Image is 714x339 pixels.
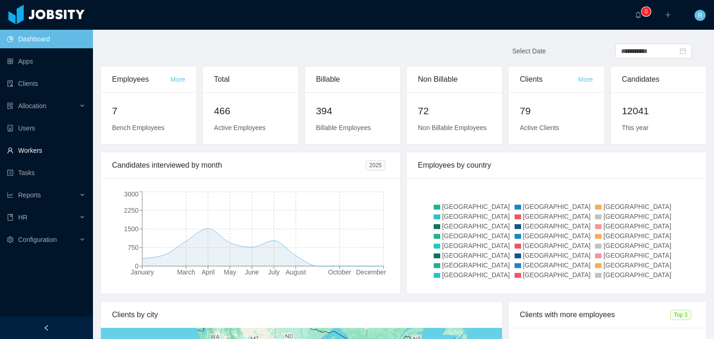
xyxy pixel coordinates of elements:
[7,119,86,137] a: icon: robotUsers
[512,47,546,55] span: Select Date
[603,261,671,269] span: [GEOGRAPHIC_DATA]
[214,66,287,92] div: Total
[523,261,591,269] span: [GEOGRAPHIC_DATA]
[112,302,491,328] div: Clients by city
[418,124,487,131] span: Non Billable Employees
[268,268,280,276] tspan: July
[523,242,591,249] span: [GEOGRAPHIC_DATA]
[603,271,671,279] span: [GEOGRAPHIC_DATA]
[665,12,671,18] i: icon: plus
[7,192,13,198] i: icon: line-chart
[520,104,593,118] h2: 79
[124,207,139,214] tspan: 2250
[131,268,154,276] tspan: January
[520,302,670,328] div: Clients with more employees
[356,268,386,276] tspan: December
[18,214,27,221] span: HR
[224,268,236,276] tspan: May
[316,104,389,118] h2: 394
[285,268,306,276] tspan: August
[603,242,671,249] span: [GEOGRAPHIC_DATA]
[635,12,641,18] i: icon: bell
[18,236,57,243] span: Configuration
[7,236,13,243] i: icon: setting
[328,268,351,276] tspan: October
[680,48,686,54] i: icon: calendar
[7,163,86,182] a: icon: profileTasks
[523,252,591,259] span: [GEOGRAPHIC_DATA]
[418,66,491,92] div: Non Billable
[112,66,170,92] div: Employees
[442,271,510,279] span: [GEOGRAPHIC_DATA]
[135,262,139,270] tspan: 0
[442,252,510,259] span: [GEOGRAPHIC_DATA]
[578,76,593,83] a: More
[523,213,591,220] span: [GEOGRAPHIC_DATA]
[214,104,287,118] h2: 466
[523,222,591,230] span: [GEOGRAPHIC_DATA]
[7,30,86,48] a: icon: pie-chartDashboard
[316,66,389,92] div: Billable
[7,214,13,221] i: icon: book
[442,232,510,240] span: [GEOGRAPHIC_DATA]
[603,203,671,210] span: [GEOGRAPHIC_DATA]
[622,124,649,131] span: This year
[523,203,591,210] span: [GEOGRAPHIC_DATA]
[124,190,139,198] tspan: 3000
[520,66,578,92] div: Clients
[520,124,559,131] span: Active Clients
[603,252,671,259] span: [GEOGRAPHIC_DATA]
[603,232,671,240] span: [GEOGRAPHIC_DATA]
[442,213,510,220] span: [GEOGRAPHIC_DATA]
[418,104,491,118] h2: 72
[622,104,695,118] h2: 12041
[7,141,86,160] a: icon: userWorkers
[202,268,215,276] tspan: April
[603,213,671,220] span: [GEOGRAPHIC_DATA]
[245,268,259,276] tspan: June
[442,261,510,269] span: [GEOGRAPHIC_DATA]
[214,124,265,131] span: Active Employees
[670,310,691,320] span: Top 3
[442,222,510,230] span: [GEOGRAPHIC_DATA]
[7,52,86,71] a: icon: appstoreApps
[112,124,165,131] span: Bench Employees
[442,242,510,249] span: [GEOGRAPHIC_DATA]
[641,7,651,16] sup: 0
[124,225,139,233] tspan: 1500
[170,76,185,83] a: More
[18,102,46,110] span: Allocation
[112,104,185,118] h2: 7
[316,124,371,131] span: Billable Employees
[112,152,365,178] div: Candidates interviewed by month
[7,103,13,109] i: icon: solution
[128,244,139,251] tspan: 750
[442,203,510,210] span: [GEOGRAPHIC_DATA]
[418,152,695,178] div: Employees by country
[622,66,695,92] div: Candidates
[365,160,385,170] span: 2025
[18,191,41,199] span: Reports
[523,232,591,240] span: [GEOGRAPHIC_DATA]
[523,271,591,279] span: [GEOGRAPHIC_DATA]
[7,74,86,93] a: icon: auditClients
[603,222,671,230] span: [GEOGRAPHIC_DATA]
[177,268,195,276] tspan: March
[698,10,702,21] span: R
